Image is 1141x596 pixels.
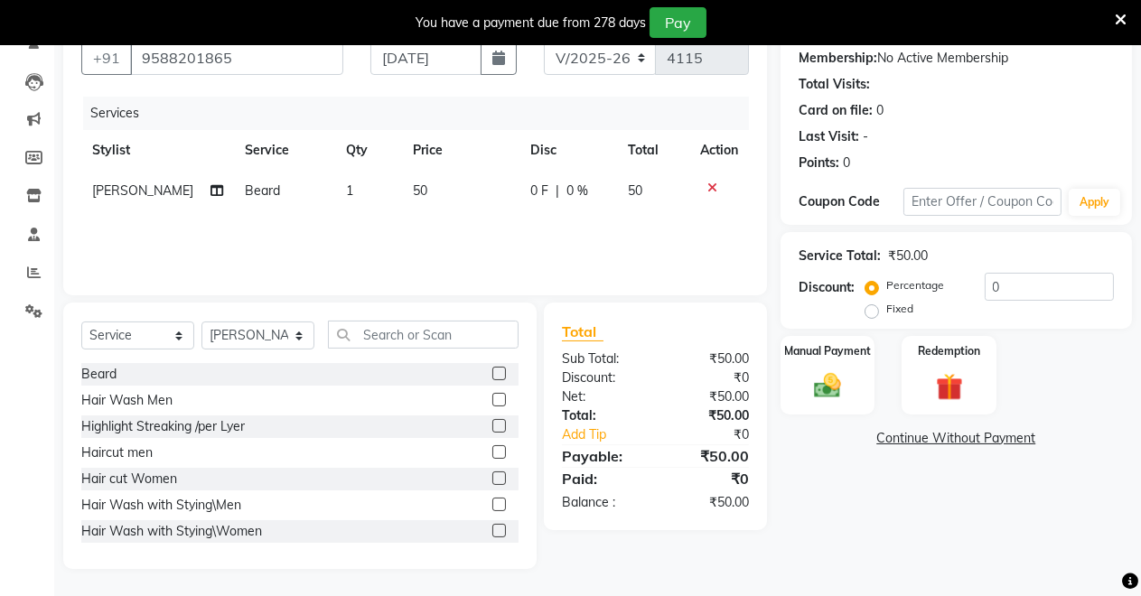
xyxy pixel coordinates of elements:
[806,370,850,401] img: _cash.svg
[548,368,655,387] div: Discount:
[346,182,353,199] span: 1
[628,182,642,199] span: 50
[81,417,245,436] div: Highlight Streaking /per Lyer
[886,277,944,293] label: Percentage
[81,130,234,171] th: Stylist
[799,49,1114,68] div: No Active Membership
[566,182,588,200] span: 0 %
[548,349,655,368] div: Sub Total:
[655,387,762,406] div: ₹50.00
[886,301,913,317] label: Fixed
[617,130,688,171] th: Total
[876,101,884,120] div: 0
[1069,189,1120,216] button: Apply
[799,278,855,297] div: Discount:
[328,321,519,349] input: Search or Scan
[655,468,762,489] div: ₹0
[650,7,706,38] button: Pay
[335,130,403,171] th: Qty
[81,522,262,541] div: Hair Wash with Stying\Women
[655,368,762,387] div: ₹0
[130,41,343,75] input: Search by Name/Mobile/Email/Code
[548,493,655,512] div: Balance :
[918,343,980,359] label: Redemption
[81,470,177,489] div: Hair cut Women
[556,182,559,200] span: |
[234,130,335,171] th: Service
[655,493,762,512] div: ₹50.00
[81,496,241,515] div: Hair Wash with Stying\Men
[81,41,132,75] button: +91
[402,130,519,171] th: Price
[548,425,673,444] a: Add Tip
[799,247,881,265] div: Service Total:
[81,443,153,462] div: Haircut men
[655,445,762,467] div: ₹50.00
[245,182,280,199] span: Beard
[655,406,762,425] div: ₹50.00
[799,192,903,211] div: Coupon Code
[799,127,859,146] div: Last Visit:
[530,182,548,200] span: 0 F
[673,425,762,444] div: ₹0
[416,14,646,33] div: You have a payment due from 278 days
[689,130,749,171] th: Action
[81,365,117,384] div: Beard
[92,182,193,199] span: [PERSON_NAME]
[784,343,871,359] label: Manual Payment
[83,97,762,130] div: Services
[799,75,870,94] div: Total Visits:
[888,247,928,265] div: ₹50.00
[799,154,839,172] div: Points:
[81,391,173,410] div: Hair Wash Men
[799,49,877,68] div: Membership:
[928,370,972,404] img: _gift.svg
[519,130,617,171] th: Disc
[548,387,655,406] div: Net:
[799,101,873,120] div: Card on file:
[562,322,603,341] span: Total
[843,154,850,172] div: 0
[548,468,655,489] div: Paid:
[863,127,868,146] div: -
[548,445,655,467] div: Payable:
[548,406,655,425] div: Total:
[413,182,427,199] span: 50
[903,188,1062,216] input: Enter Offer / Coupon Code
[784,429,1128,448] a: Continue Without Payment
[655,349,762,368] div: ₹50.00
